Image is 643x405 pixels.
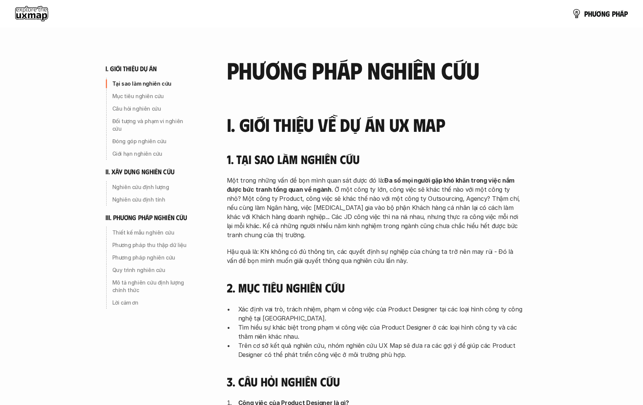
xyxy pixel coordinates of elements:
a: Nghiên cứu định lượng [105,181,197,193]
a: Phương pháp nghiên cứu [105,252,197,264]
h4: 2. Mục tiêu nghiên cứu [227,280,523,295]
p: Lời cảm ơn [112,299,193,306]
a: Tại sao làm nghiên cứu [105,78,197,90]
p: Câu hỏi nghiên cứu [112,105,193,113]
a: Câu hỏi nghiên cứu [105,103,197,115]
p: Phương pháp nghiên cứu [112,254,193,261]
a: Quy trình nghiên cứu [105,264,197,276]
a: Đóng góp nghiên cứu [105,135,197,147]
span: á [620,9,624,18]
h4: 1. Tại sao làm nghiên cứu [227,152,523,166]
p: Xác định vai trò, trách nhiệm, phạm vi công việc của Product Designer tại các loại hình công ty c... [238,305,523,323]
span: p [624,9,628,18]
p: Mục tiêu nghiên cứu [112,92,193,100]
span: p [584,9,588,18]
p: Nghiên cứu định tính [112,196,193,203]
h6: i. giới thiệu dự án [105,64,157,73]
h6: iii. phương pháp nghiên cứu [105,213,187,222]
a: Phương pháp thu thập dữ liệu [105,239,197,251]
span: n [601,9,605,18]
p: Đóng góp nghiên cứu [112,138,193,145]
span: ơ [596,9,601,18]
a: Nghiên cứu định tính [105,194,197,206]
h3: I. Giới thiệu về dự án UX Map [227,115,523,135]
span: ư [592,9,596,18]
p: Hậu quả là: Khi không có đủ thông tin, các quyết định sự nghiệp của chúng ta trở nên may rủi - Đó... [227,247,523,265]
p: Phương pháp thu thập dữ liệu [112,241,193,249]
a: Giới hạn nghiên cứu [105,148,197,160]
h6: ii. xây dựng nghiên cứu [105,167,175,176]
h2: phương pháp nghiên cứu [227,57,523,83]
p: Mô tả nghiên cứu định lượng chính thức [112,279,193,294]
h4: 3. Câu hỏi nghiên cứu [227,374,523,389]
a: Lời cảm ơn [105,297,197,309]
span: h [588,9,592,18]
p: Tìm hiểu sự khác biệt trong phạm vi công việc của Product Designer ở các loại hình công ty và các... [238,323,523,341]
p: Thiết kế mẫu nghiên cứu [112,229,193,236]
a: phươngpháp [572,6,628,21]
p: Một trong những vấn đề bọn mình quan sát được đó là: . Ở một công ty lớn, công việc sẽ khác thế n... [227,176,523,239]
p: Giới hạn nghiên cứu [112,150,193,158]
a: Mục tiêu nghiên cứu [105,90,197,102]
span: p [612,9,616,18]
p: Nghiên cứu định lượng [112,183,193,191]
span: h [616,9,620,18]
p: Quy trình nghiên cứu [112,266,193,274]
a: Đối tượng và phạm vi nghiên cứu [105,115,197,135]
span: g [605,9,610,18]
p: Đối tượng và phạm vi nghiên cứu [112,117,193,133]
p: Tại sao làm nghiên cứu [112,80,193,88]
a: Thiết kế mẫu nghiên cứu [105,227,197,239]
a: Mô tả nghiên cứu định lượng chính thức [105,277,197,296]
p: Trên cơ sở kết quả nghiên cứu, nhóm nghiên cứu UX Map sẽ đưa ra các gợi ý để giúp các Product Des... [238,341,523,359]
